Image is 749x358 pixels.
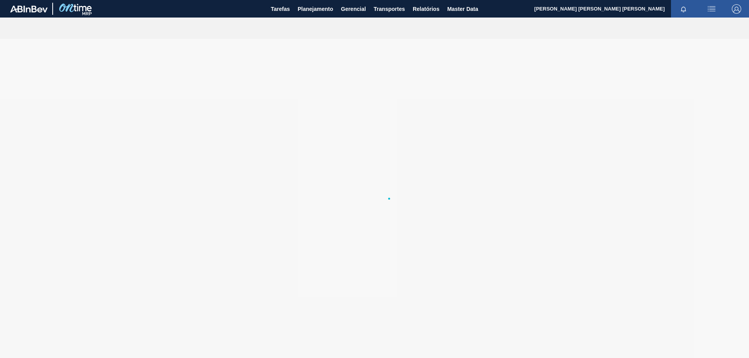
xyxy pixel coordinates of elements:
[413,4,439,14] span: Relatórios
[298,4,333,14] span: Planejamento
[671,4,696,14] button: Notificações
[447,4,478,14] span: Master Data
[341,4,366,14] span: Gerencial
[707,4,716,14] img: userActions
[732,4,741,14] img: Logout
[271,4,290,14] span: Tarefas
[374,4,405,14] span: Transportes
[10,5,48,12] img: TNhmsLtSVTkK8tSr43FrP2fwEKptu5GPRR3wAAAABJRU5ErkJggg==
